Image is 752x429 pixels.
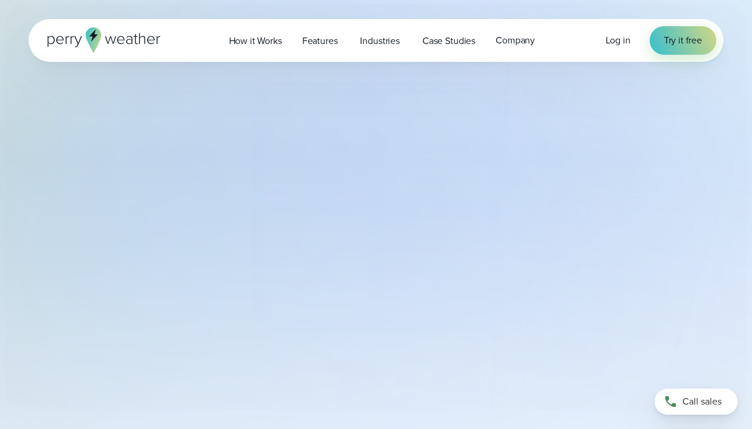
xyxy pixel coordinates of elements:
[606,33,631,48] a: Log in
[654,389,738,415] a: Call sales
[422,34,475,48] span: Case Studies
[360,34,399,48] span: Industries
[302,34,338,48] span: Features
[664,33,702,48] span: Try it free
[229,34,282,48] span: How it Works
[496,33,535,48] span: Company
[650,26,716,55] a: Try it free
[219,29,292,53] a: How it Works
[682,394,722,409] span: Call sales
[412,29,485,53] a: Case Studies
[606,33,631,47] span: Log in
